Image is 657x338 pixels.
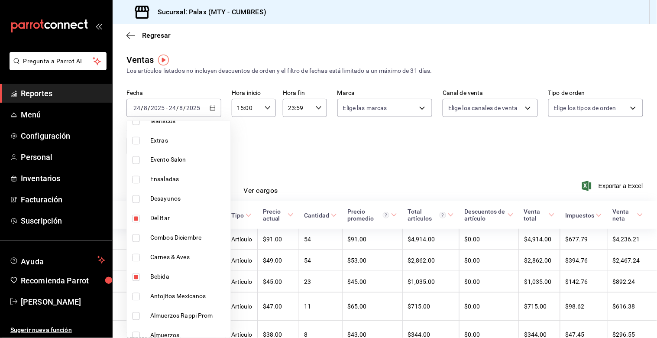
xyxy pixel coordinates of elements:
span: Mariscos [150,117,227,126]
span: Del Bar [150,214,227,223]
span: Almuerzos Rappi Prom [150,312,227,321]
span: Combos Diciembre [150,234,227,243]
span: Antojitos Mexicanos [150,292,227,301]
span: Carnes & Aves [150,253,227,262]
span: Evento Salon [150,156,227,165]
span: Bebida [150,273,227,282]
img: Tooltip marker [158,55,169,65]
span: Extras [150,136,227,145]
span: Desayunos [150,195,227,204]
span: Ensaladas [150,175,227,184]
